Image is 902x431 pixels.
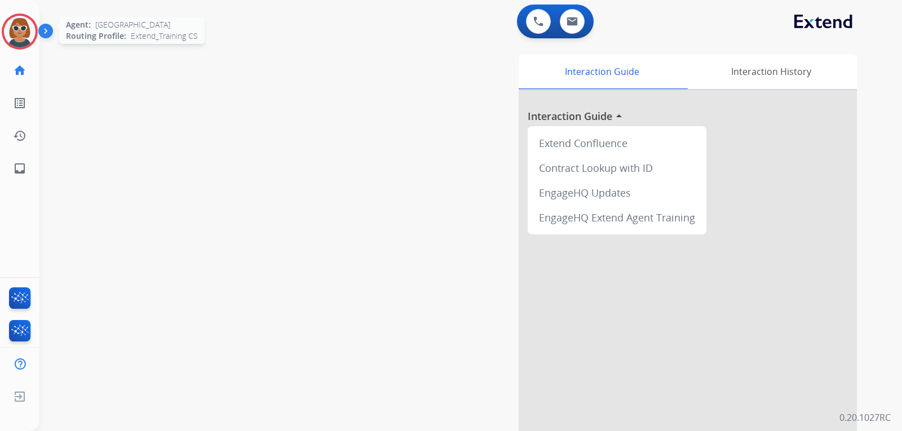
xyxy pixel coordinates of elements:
mat-icon: history [13,129,26,143]
div: Extend Confluence [532,131,702,155]
div: EngageHQ Updates [532,180,702,205]
mat-icon: inbox [13,162,26,175]
p: 0.20.1027RC [839,411,891,424]
div: Interaction Guide [519,54,685,89]
div: Contract Lookup with ID [532,155,702,180]
div: EngageHQ Extend Agent Training [532,205,702,230]
mat-icon: list_alt [13,96,26,110]
span: [GEOGRAPHIC_DATA] [95,19,170,30]
img: avatar [4,16,36,47]
div: Interaction History [685,54,857,89]
mat-icon: home [13,64,26,77]
span: Agent: [66,19,91,30]
span: Extend_Training CS [131,30,198,42]
span: Routing Profile: [66,30,126,42]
